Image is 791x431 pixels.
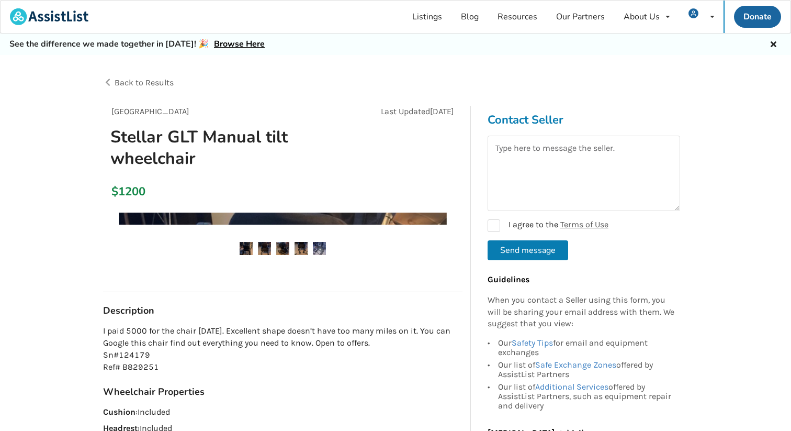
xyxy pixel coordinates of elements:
p: When you contact a Seller using this form, you will be sharing your email address with them. We s... [488,294,675,330]
h1: Stellar GLT Manual tilt wheelchair [102,126,349,169]
img: stellar glt manual tilt wheelchair -wheelchair-mobility-surrey-assistlist-listing [276,242,289,255]
h5: See the difference we made together in [DATE]! 🎉 [9,39,265,50]
a: Safe Exchange Zones [535,360,616,370]
h3: Description [103,305,462,317]
p: : Included [103,406,462,418]
a: Blog [451,1,488,33]
strong: Cushion [103,407,135,417]
a: Safety Tips [512,338,553,348]
label: I agree to the [488,219,608,232]
h3: Contact Seller [488,113,680,127]
img: assistlist-logo [10,8,88,25]
div: Our list of offered by AssistList Partners, such as equipment repair and delivery [498,381,675,411]
a: Listings [403,1,451,33]
p: I paid 5000 for the chair [DATE]. Excellent shape doesn’t have too many miles on it. You can Goog... [103,325,462,373]
img: user icon [688,8,698,18]
span: [GEOGRAPHIC_DATA] [111,106,189,116]
div: About Us [624,13,660,21]
b: Guidelines [488,274,529,284]
img: stellar glt manual tilt wheelchair -wheelchair-mobility-surrey-assistlist-listing [258,242,271,255]
span: [DATE] [430,106,454,116]
a: Resources [488,1,547,33]
a: Browse Here [214,38,265,50]
div: Our for email and equipment exchanges [498,338,675,359]
div: $1200 [111,184,117,199]
img: stellar glt manual tilt wheelchair -wheelchair-mobility-surrey-assistlist-listing [240,242,253,255]
img: stellar glt manual tilt wheelchair -wheelchair-mobility-surrey-assistlist-listing [295,242,308,255]
a: Additional Services [535,382,608,392]
a: Terms of Use [560,219,608,229]
span: Back to Results [115,78,174,87]
button: Send message [488,240,568,260]
a: Donate [734,6,781,28]
span: Last Updated [381,106,430,116]
img: stellar glt manual tilt wheelchair -wheelchair-mobility-surrey-assistlist-listing [313,242,326,255]
a: Our Partners [547,1,614,33]
div: Our list of offered by AssistList Partners [498,359,675,381]
h3: Wheelchair Properties [103,386,462,398]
